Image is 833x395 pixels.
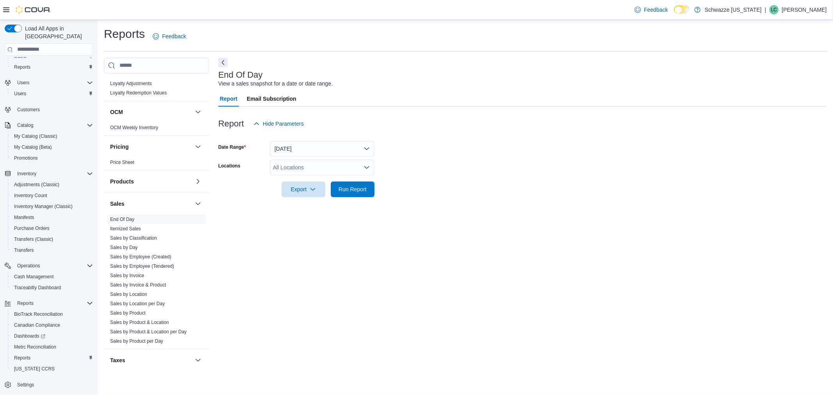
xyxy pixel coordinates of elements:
span: Adjustments (Classic) [14,181,59,188]
button: BioTrack Reconciliation [8,309,96,320]
span: Catalog [17,122,33,128]
span: Dashboards [11,331,93,341]
span: Traceabilty Dashboard [11,283,93,292]
span: Reports [14,355,30,361]
a: Sales by Employee (Created) [110,254,171,260]
span: Inventory Count [14,192,47,199]
span: Report [220,91,237,107]
button: Products [110,178,192,185]
button: Users [14,78,32,87]
span: Canadian Compliance [11,320,93,330]
a: Sales by Product & Location [110,320,169,325]
a: Sales by Invoice [110,273,144,278]
a: Loyalty Redemption Values [110,90,167,96]
a: Transfers (Classic) [11,235,56,244]
span: Purchase Orders [14,225,50,231]
div: View a sales snapshot for a date or date range. [218,80,333,88]
span: Reports [14,64,30,70]
span: Sales by Product & Location [110,319,169,326]
span: Operations [14,261,93,270]
span: Customers [14,105,93,114]
h1: Reports [104,26,145,42]
button: Catalog [14,121,36,130]
span: Inventory [14,169,93,178]
a: My Catalog (Classic) [11,132,61,141]
span: My Catalog (Beta) [11,142,93,152]
button: Settings [2,379,96,390]
button: Inventory Count [8,190,96,201]
span: Transfers [14,247,34,253]
span: Settings [17,382,34,388]
button: Sales [193,199,203,208]
button: Taxes [110,356,192,364]
h3: End Of Day [218,70,263,80]
a: Sales by Location per Day [110,301,165,306]
span: End Of Day [110,216,134,222]
button: Reports [8,352,96,363]
a: Cash Management [11,272,57,281]
label: Locations [218,163,241,169]
p: | [765,5,766,14]
a: Sales by Product per Day [110,338,163,344]
span: Sales by Invoice [110,272,144,279]
p: Schwazze [US_STATE] [705,5,762,14]
span: Inventory Manager (Classic) [11,202,93,211]
span: Export [286,181,321,197]
span: Sales by Employee (Tendered) [110,263,174,269]
span: Feedback [644,6,668,14]
a: Sales by Invoice & Product [110,282,166,288]
a: Sales by Location [110,292,147,297]
span: [US_STATE] CCRS [14,366,55,372]
span: Promotions [14,155,38,161]
a: Sales by Classification [110,235,157,241]
span: Reports [17,300,34,306]
span: Traceabilty Dashboard [14,285,61,291]
a: Sales by Product [110,310,146,316]
a: Metrc Reconciliation [11,342,59,352]
span: OCM Weekly Inventory [110,125,158,131]
h3: Sales [110,200,125,208]
h3: Report [218,119,244,128]
a: Manifests [11,213,37,222]
span: Inventory Count [11,191,93,200]
a: Sales by Day [110,245,138,250]
span: Run Report [339,185,367,193]
span: Canadian Compliance [14,322,60,328]
span: Manifests [14,214,34,221]
span: Promotions [11,153,93,163]
span: Inventory [17,171,36,177]
h3: OCM [110,108,123,116]
span: Sales by Product & Location per Day [110,329,187,335]
button: Run Report [331,181,375,197]
span: Purchase Orders [11,224,93,233]
a: [US_STATE] CCRS [11,364,58,374]
img: Cova [16,6,51,14]
button: Customers [2,104,96,115]
button: Promotions [8,153,96,164]
a: Customers [14,105,43,114]
button: Export [282,181,325,197]
a: Inventory Manager (Classic) [11,202,76,211]
a: Loyalty Adjustments [110,81,152,86]
span: Transfers (Classic) [14,236,53,242]
span: Operations [17,263,40,269]
button: Products [193,177,203,186]
input: Dark Mode [674,5,690,14]
button: My Catalog (Classic) [8,131,96,142]
a: Adjustments (Classic) [11,180,62,189]
span: Load All Apps in [GEOGRAPHIC_DATA] [22,25,93,40]
span: Customers [17,107,40,113]
span: My Catalog (Beta) [14,144,52,150]
h3: Products [110,178,134,185]
span: Users [17,80,29,86]
span: Dashboards [14,333,45,339]
span: Users [11,89,93,98]
span: Price Sheet [110,159,134,165]
a: Feedback [150,28,189,44]
button: OCM [110,108,192,116]
button: Purchase Orders [8,223,96,234]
